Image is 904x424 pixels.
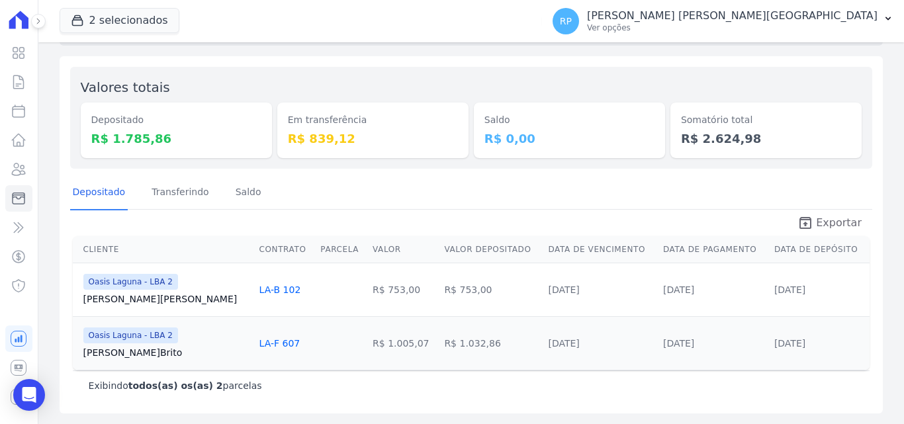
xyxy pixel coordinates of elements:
span: Exportar [816,215,862,231]
span: Oasis Laguna - LBA 2 [83,327,178,343]
a: LA-B 102 [259,284,301,295]
p: [PERSON_NAME] [PERSON_NAME][GEOGRAPHIC_DATA] [587,9,878,22]
a: [PERSON_NAME]Brito [83,346,249,359]
a: [DATE] [663,284,694,295]
dd: R$ 0,00 [484,130,655,148]
button: 2 selecionados [60,8,179,33]
dt: Saldo [484,113,655,127]
a: [DATE] [663,338,694,349]
a: LA-F 607 [259,338,300,349]
td: R$ 753,00 [439,263,543,316]
a: [DATE] [548,338,579,349]
button: RP [PERSON_NAME] [PERSON_NAME][GEOGRAPHIC_DATA] Ver opções [542,3,904,40]
a: [DATE] [774,338,805,349]
th: Contrato [254,236,316,263]
dd: R$ 839,12 [288,130,458,148]
a: unarchive Exportar [787,215,872,233]
td: R$ 753,00 [367,263,439,316]
span: RP [560,17,572,26]
td: R$ 1.005,07 [367,316,439,370]
th: Data de Depósito [769,236,870,263]
dd: R$ 2.624,98 [681,130,851,148]
dt: Somatório total [681,113,851,127]
i: unarchive [797,215,813,231]
dt: Depositado [91,113,261,127]
label: Valores totais [81,79,170,95]
a: [PERSON_NAME][PERSON_NAME] [83,292,249,306]
a: [DATE] [548,284,579,295]
p: Exibindo parcelas [89,379,262,392]
dd: R$ 1.785,86 [91,130,261,148]
div: Open Intercom Messenger [13,379,45,411]
a: [DATE] [774,284,805,295]
p: Ver opções [587,22,878,33]
a: Transferindo [149,176,212,210]
th: Data de Pagamento [658,236,769,263]
a: Saldo [233,176,264,210]
a: Depositado [70,176,128,210]
b: todos(as) os(as) 2 [128,380,223,391]
span: Oasis Laguna - LBA 2 [83,274,178,290]
th: Parcela [315,236,367,263]
dt: Em transferência [288,113,458,127]
td: R$ 1.032,86 [439,316,543,370]
th: Data de Vencimento [543,236,658,263]
th: Valor [367,236,439,263]
th: Valor Depositado [439,236,543,263]
th: Cliente [73,236,254,263]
